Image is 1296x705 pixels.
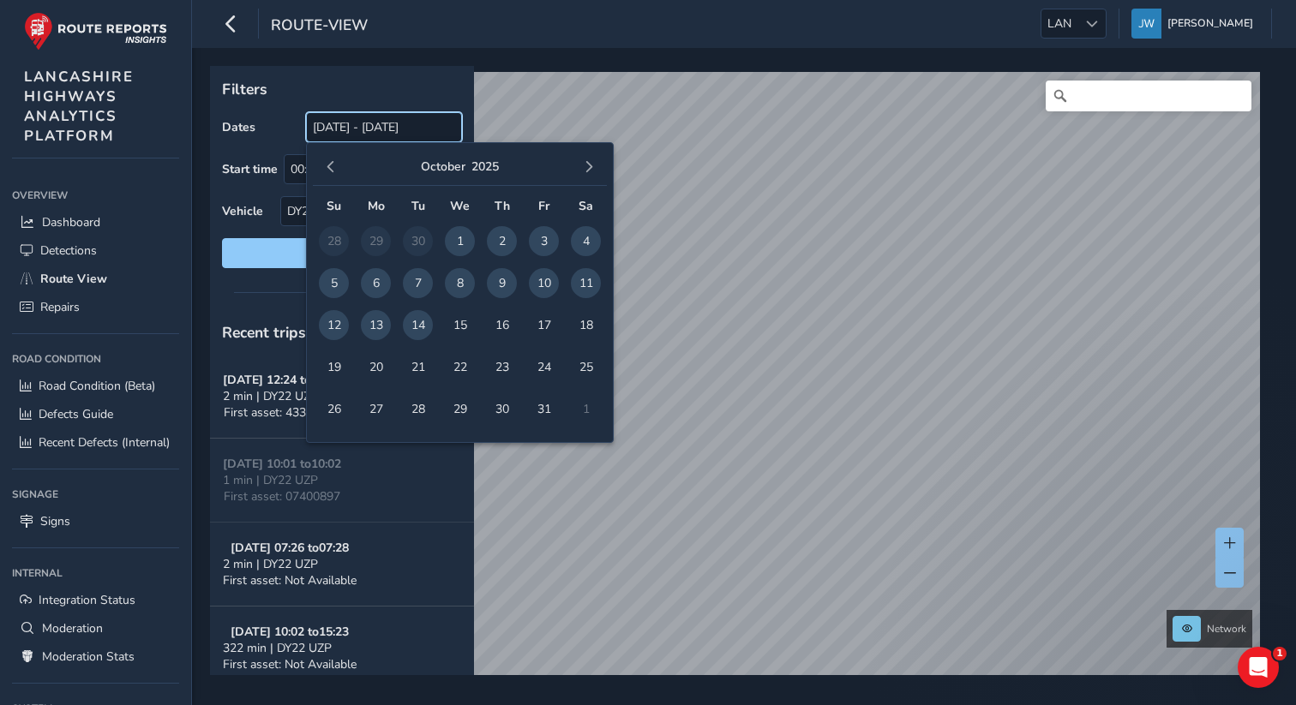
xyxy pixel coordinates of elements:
[223,572,357,588] span: First asset: Not Available
[319,268,349,298] span: 5
[1238,647,1279,688] iframe: Intercom live chat
[471,158,499,175] button: 2025
[421,158,465,175] button: October
[235,245,449,261] span: Reset filters
[403,394,433,424] span: 28
[368,198,385,214] span: Mo
[40,271,107,287] span: Route View
[361,268,391,298] span: 6
[327,198,341,214] span: Su
[319,310,349,340] span: 12
[403,352,433,382] span: 21
[216,72,1260,695] canvas: Map
[1131,9,1259,39] button: [PERSON_NAME]
[12,208,179,236] a: Dashboard
[1046,81,1251,111] input: Search
[39,434,170,451] span: Recent Defects (Internal)
[361,394,391,424] span: 27
[487,268,517,298] span: 9
[42,620,103,636] span: Moderation
[39,592,135,608] span: Integration Status
[12,507,179,535] a: Signs
[24,67,134,146] span: LANCASHIRE HIGHWAYS ANALYTICS PLATFORM
[39,406,113,422] span: Defects Guide
[12,586,179,614] a: Integration Status
[222,203,263,219] label: Vehicle
[1041,9,1077,38] span: LAN
[1131,9,1161,39] img: diamond-layout
[445,226,475,256] span: 1
[224,488,340,505] span: First asset: 07400897
[222,119,255,135] label: Dates
[12,372,179,400] a: Road Condition (Beta)
[487,394,517,424] span: 30
[529,268,559,298] span: 10
[224,404,340,421] span: First asset: 43301225
[210,355,474,439] button: [DATE] 12:24 to12:262 min | DY22 UZPFirst asset: 43301225
[222,322,306,343] span: Recent trips
[571,226,601,256] span: 4
[231,624,349,640] strong: [DATE] 10:02 to 15:23
[210,606,474,690] button: [DATE] 10:02 to15:23322 min | DY22 UZPFirst asset: Not Available
[319,394,349,424] span: 26
[529,352,559,382] span: 24
[24,12,167,51] img: rr logo
[271,15,368,39] span: route-view
[12,560,179,586] div: Internal
[487,310,517,340] span: 16
[12,614,179,642] a: Moderation
[12,182,179,208] div: Overview
[445,352,475,382] span: 22
[361,310,391,340] span: 13
[222,238,462,268] button: Reset filters
[281,197,433,225] div: DY22 UZP
[445,394,475,424] span: 29
[1207,622,1246,636] span: Network
[40,242,97,259] span: Detections
[210,439,474,523] button: [DATE] 10:01 to10:021 min | DY22 UZPFirst asset: 07400897
[571,268,601,298] span: 11
[1273,647,1287,660] span: 1
[223,472,318,488] span: 1 min | DY22 UZP
[529,394,559,424] span: 31
[403,268,433,298] span: 7
[450,198,470,214] span: We
[39,378,155,394] span: Road Condition (Beta)
[223,556,318,572] span: 2 min | DY22 UZP
[222,161,278,177] label: Start time
[403,310,433,340] span: 14
[12,346,179,372] div: Road Condition
[445,268,475,298] span: 8
[223,640,332,656] span: 322 min | DY22 UZP
[40,299,80,315] span: Repairs
[42,214,100,230] span: Dashboard
[571,352,601,382] span: 25
[223,388,318,404] span: 2 min | DY22 UZP
[361,352,391,382] span: 20
[579,198,593,214] span: Sa
[223,456,341,472] strong: [DATE] 10:01 to 10:02
[487,226,517,256] span: 2
[445,310,475,340] span: 15
[222,78,462,100] p: Filters
[12,428,179,457] a: Recent Defects (Internal)
[495,198,510,214] span: Th
[210,523,474,606] button: [DATE] 07:26 to07:282 min | DY22 UZPFirst asset: Not Available
[1167,9,1253,39] span: [PERSON_NAME]
[12,481,179,507] div: Signage
[223,372,341,388] strong: [DATE] 12:24 to 12:26
[529,226,559,256] span: 3
[42,648,135,665] span: Moderation Stats
[319,352,349,382] span: 19
[40,513,70,529] span: Signs
[571,310,601,340] span: 18
[231,540,349,556] strong: [DATE] 07:26 to 07:28
[223,656,357,672] span: First asset: Not Available
[529,310,559,340] span: 17
[12,400,179,428] a: Defects Guide
[12,265,179,293] a: Route View
[12,293,179,321] a: Repairs
[411,198,425,214] span: Tu
[12,642,179,671] a: Moderation Stats
[538,198,549,214] span: Fr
